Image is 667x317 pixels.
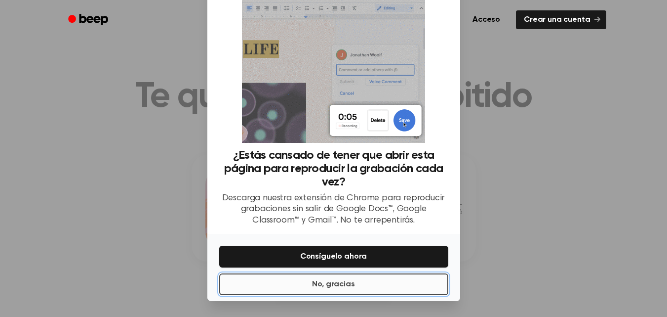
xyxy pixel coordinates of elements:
[219,246,448,268] button: Consíguelo ahora
[463,8,510,31] a: Acceso
[300,253,367,261] font: Consíguelo ahora
[524,16,590,24] font: Crear una cuenta
[472,16,500,24] font: Acceso
[312,280,354,288] font: No, gracias
[219,273,448,295] button: No, gracias
[222,194,445,225] font: Descarga nuestra extensión de Chrome para reproducir grabaciones sin salir de Google Docs™, Googl...
[224,149,443,188] font: ¿Estás cansado de tener que abrir esta página para reproducir la grabación cada vez?
[61,10,117,30] a: Bip
[516,10,606,29] a: Crear una cuenta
